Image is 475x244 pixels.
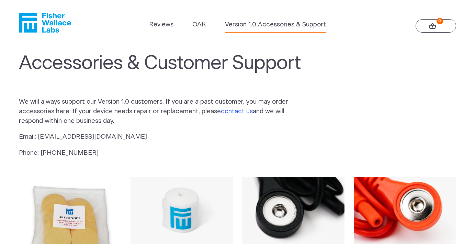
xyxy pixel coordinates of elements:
a: Version 1.0 Accessories & Support [225,20,326,30]
a: OAK [192,20,206,30]
a: Fisher Wallace [19,13,71,33]
p: Phone: [PHONE_NUMBER] [19,148,299,158]
h1: Accessories & Customer Support [19,52,456,86]
a: Reviews [149,20,173,30]
a: contact us [221,108,253,115]
strong: 0 [437,18,443,24]
p: Email: [EMAIL_ADDRESS][DOMAIN_NAME] [19,132,299,142]
a: 0 [416,19,456,33]
p: We will always support our Version 1.0 customers. If you are a past customer, you may order acces... [19,97,299,126]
